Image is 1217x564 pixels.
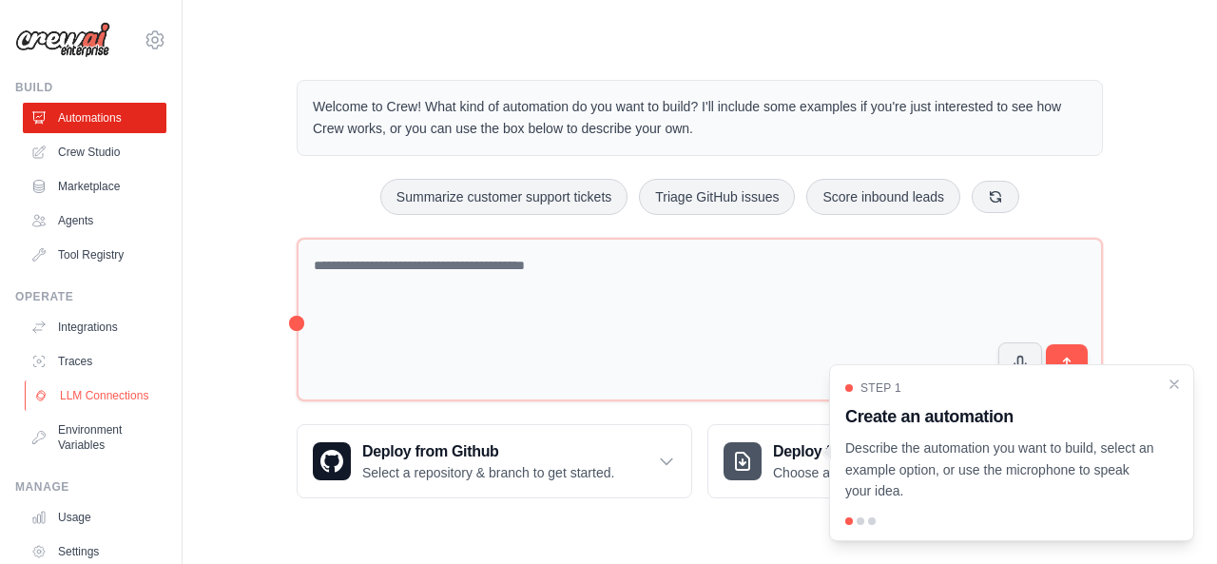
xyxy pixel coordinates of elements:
[860,380,901,396] span: Step 1
[773,440,934,463] h3: Deploy from zip file
[380,179,628,215] button: Summarize customer support tickets
[15,289,166,304] div: Operate
[806,179,960,215] button: Score inbound leads
[23,240,166,270] a: Tool Registry
[1167,377,1182,392] button: Close walkthrough
[15,479,166,495] div: Manage
[362,463,614,482] p: Select a repository & branch to get started.
[362,440,614,463] h3: Deploy from Github
[23,171,166,202] a: Marketplace
[845,403,1155,430] h3: Create an automation
[23,312,166,342] a: Integrations
[845,438,1155,502] p: Describe the automation you want to build, select an example option, or use the microphone to spe...
[15,80,166,95] div: Build
[773,463,934,482] p: Choose a zip file to upload.
[23,415,166,460] a: Environment Variables
[639,179,795,215] button: Triage GitHub issues
[23,103,166,133] a: Automations
[23,205,166,236] a: Agents
[23,346,166,377] a: Traces
[23,502,166,533] a: Usage
[15,22,110,58] img: Logo
[25,380,168,411] a: LLM Connections
[313,96,1087,140] p: Welcome to Crew! What kind of automation do you want to build? I'll include some examples if you'...
[23,137,166,167] a: Crew Studio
